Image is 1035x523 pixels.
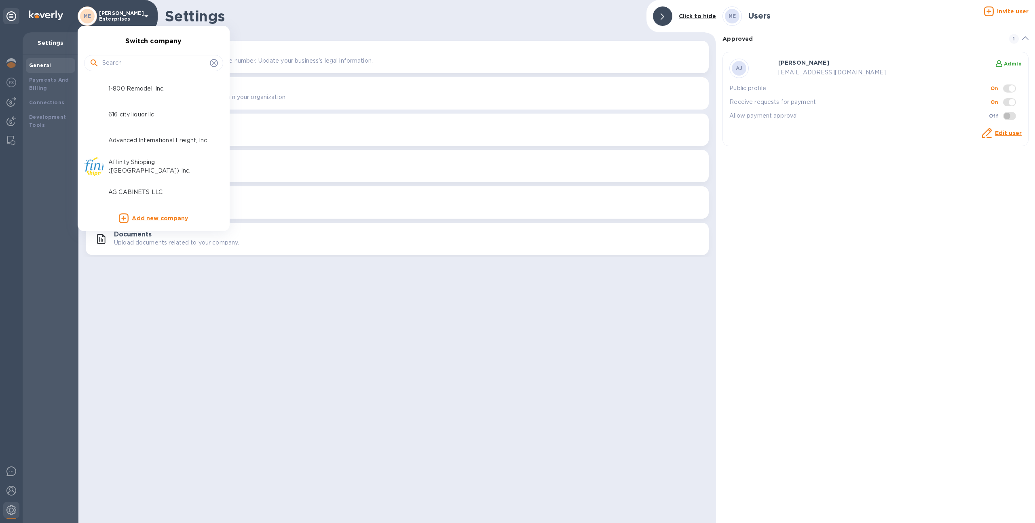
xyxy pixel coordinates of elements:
[108,136,210,145] p: Advanced International Freight, Inc.
[108,84,210,93] p: 1-800 Remodel, Inc.
[108,188,210,196] p: AG CABINETS LLC
[102,57,207,69] input: Search
[132,214,188,223] p: Add new company
[108,158,210,175] p: Affinity Shipping ([GEOGRAPHIC_DATA]) Inc.
[108,110,210,119] p: 616 city liquor llc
